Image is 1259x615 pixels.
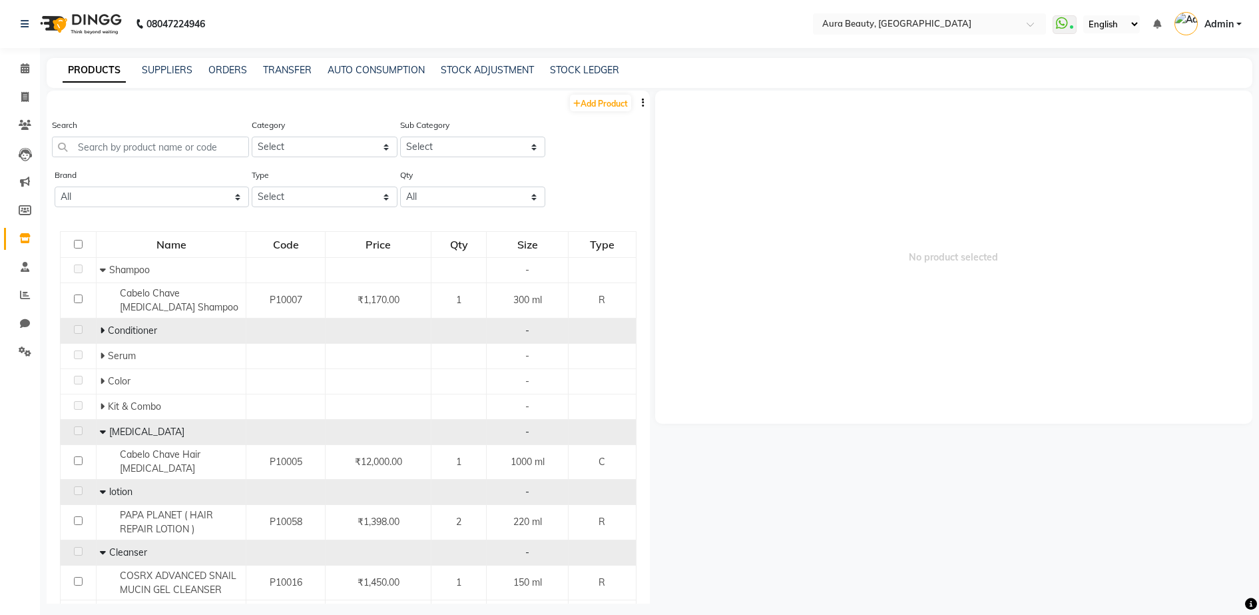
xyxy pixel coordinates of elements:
span: Collapse Row [100,486,109,498]
span: No product selected [655,91,1253,424]
div: Name [97,233,245,257]
span: Kit & Combo [108,400,161,412]
div: Size [487,233,567,257]
label: Brand [55,169,77,181]
span: Cleanser [109,546,147,558]
span: R [599,516,605,528]
span: Expand Row [100,375,108,387]
span: Cabelo Chave [MEDICAL_DATA] Shampoo [120,287,238,313]
span: 220 ml [513,516,542,528]
span: Admin [1204,17,1234,31]
span: PAPA PLANET ( HAIR REPAIR LOTION ) [120,509,213,535]
div: Price [326,233,430,257]
span: C [599,456,605,468]
a: SUPPLIERS [142,64,192,76]
span: COSRX ADVANCED SNAIL MUCIN GEL CLEANSER [120,570,236,596]
div: Code [247,233,324,257]
label: Qty [400,169,413,181]
span: Expand Row [100,350,108,362]
span: 1 [456,456,461,468]
label: Category [252,119,285,131]
span: - [525,264,529,276]
img: Admin [1174,12,1198,35]
span: - [525,546,529,558]
div: Qty [432,233,485,257]
img: logo [34,5,125,43]
span: - [525,350,529,362]
a: STOCK LEDGER [550,64,619,76]
span: Conditioner [108,324,157,336]
span: 150 ml [513,576,542,588]
a: AUTO CONSUMPTION [328,64,425,76]
span: [MEDICAL_DATA] [109,426,184,438]
span: lotion [109,486,132,498]
a: PRODUCTS [63,59,126,83]
span: ₹12,000.00 [355,456,402,468]
span: P10005 [270,456,302,468]
label: Sub Category [400,119,449,131]
span: P10007 [270,294,302,306]
span: Collapse Row [100,264,109,276]
span: P10058 [270,516,302,528]
span: ₹1,450.00 [358,576,399,588]
span: Serum [108,350,136,362]
span: 300 ml [513,294,542,306]
span: - [525,486,529,498]
span: - [525,324,529,336]
span: Color [108,375,130,387]
a: TRANSFER [263,64,312,76]
input: Search by product name or code [52,137,249,157]
span: Expand Row [100,324,108,336]
label: Type [252,169,269,181]
span: R [599,576,605,588]
span: Expand Row [100,400,108,412]
label: Search [52,119,77,131]
span: Shampoo [109,264,150,276]
span: Collapse Row [100,426,109,438]
span: ₹1,170.00 [358,294,399,306]
span: Cabelo Chave Hair [MEDICAL_DATA] [120,448,200,474]
span: 1 [456,576,461,588]
span: ₹1,398.00 [358,516,399,528]
span: P10016 [270,576,302,588]
span: - [525,426,529,438]
b: 08047224946 [146,5,205,43]
span: 1 [456,294,461,306]
span: - [525,375,529,387]
a: STOCK ADJUSTMENT [441,64,534,76]
span: 2 [456,516,461,528]
span: Collapse Row [100,546,109,558]
a: ORDERS [208,64,247,76]
div: Type [569,233,634,257]
span: 1000 ml [511,456,545,468]
span: - [525,400,529,412]
a: Add Product [570,95,631,111]
span: R [599,294,605,306]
